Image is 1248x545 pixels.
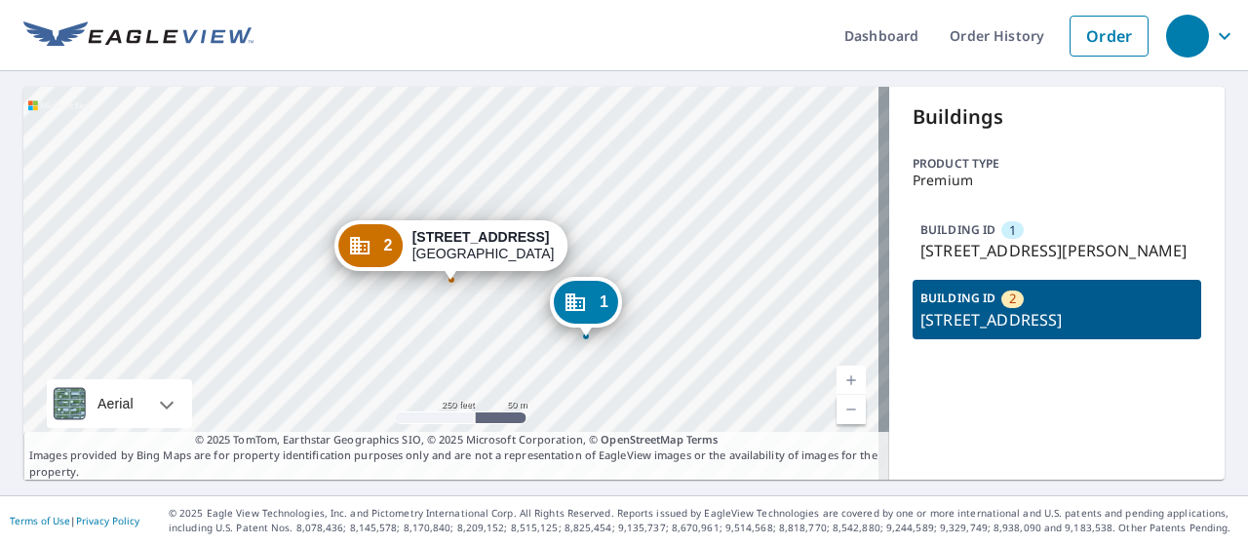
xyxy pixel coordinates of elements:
[837,366,866,395] a: Current Level 17, Zoom In
[23,21,253,51] img: EV Logo
[920,221,995,238] p: BUILDING ID
[412,229,550,245] strong: [STREET_ADDRESS]
[10,514,70,527] a: Terms of Use
[334,220,568,281] div: Dropped pin, building 2, Commercial property, 4037 Towne Square Ct Owensboro, KY 42301
[550,277,622,337] div: Dropped pin, building 1, Commercial property, 5000 Frederica St Owensboro, KY 42301
[23,432,889,481] p: Images provided by Bing Maps are for property identification purposes only and are not a represen...
[601,432,682,447] a: OpenStreetMap
[913,173,1201,188] p: Premium
[10,515,139,526] p: |
[600,294,608,309] span: 1
[412,229,555,262] div: [GEOGRAPHIC_DATA]
[686,432,719,447] a: Terms
[195,432,719,448] span: © 2025 TomTom, Earthstar Geographics SIO, © 2025 Microsoft Corporation, ©
[1070,16,1149,57] a: Order
[920,308,1193,331] p: [STREET_ADDRESS]
[92,379,139,428] div: Aerial
[1009,290,1016,308] span: 2
[913,102,1201,132] p: Buildings
[913,155,1201,173] p: Product type
[837,395,866,424] a: Current Level 17, Zoom Out
[76,514,139,527] a: Privacy Policy
[47,379,192,428] div: Aerial
[920,290,995,306] p: BUILDING ID
[169,506,1238,535] p: © 2025 Eagle View Technologies, Inc. and Pictometry International Corp. All Rights Reserved. Repo...
[1009,221,1016,240] span: 1
[384,238,393,253] span: 2
[920,239,1193,262] p: [STREET_ADDRESS][PERSON_NAME]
